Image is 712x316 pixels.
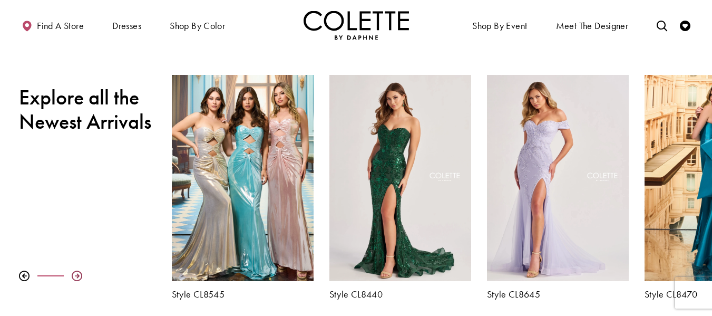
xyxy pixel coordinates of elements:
span: Shop By Event [472,21,527,31]
a: Style CL8545 [172,289,314,300]
a: Style CL8645 [487,289,629,300]
a: Meet the designer [553,11,631,40]
span: Dresses [112,21,141,31]
img: Colette by Daphne [304,11,409,40]
div: Colette by Daphne Style No. CL8645 [479,67,637,308]
a: Check Wishlist [677,11,693,40]
a: Style CL8440 [329,289,471,300]
span: Shop by color [167,11,228,40]
span: Meet the designer [556,21,629,31]
a: Find a store [19,11,86,40]
a: Visit Colette by Daphne Style No. CL8645 Page [487,75,629,281]
a: Visit Colette by Daphne Style No. CL8440 Page [329,75,471,281]
span: Find a store [37,21,84,31]
div: Colette by Daphne Style No. CL8440 [321,67,479,308]
span: Shop By Event [470,11,530,40]
div: Colette by Daphne Style No. CL8545 [164,67,321,308]
a: Visit Home Page [304,11,409,40]
a: Visit Colette by Daphne Style No. CL8545 Page [172,75,314,281]
a: Toggle search [654,11,670,40]
span: Dresses [110,11,144,40]
span: Shop by color [170,21,225,31]
h2: Explore all the Newest Arrivals [19,85,156,134]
